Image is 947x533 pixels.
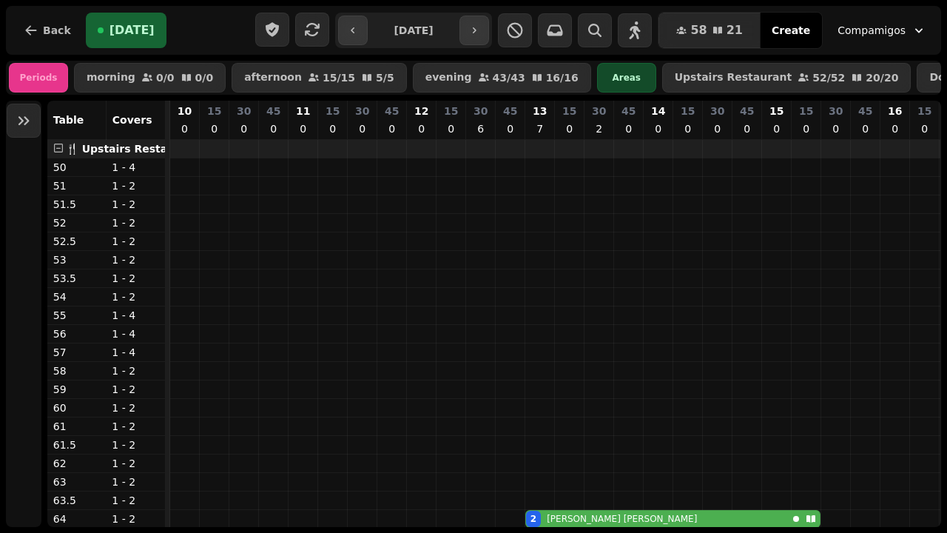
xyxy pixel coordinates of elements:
[86,13,166,48] button: [DATE]
[675,72,792,84] p: Upstairs Restaurant
[503,104,517,118] p: 45
[562,104,576,118] p: 15
[919,121,931,136] p: 0
[592,104,606,118] p: 30
[812,73,845,83] p: 52 / 52
[53,345,101,360] p: 57
[413,63,591,93] button: evening43/4316/16
[12,13,83,48] button: Back
[444,104,458,118] p: 15
[860,121,872,136] p: 0
[830,121,842,136] p: 0
[112,215,159,230] p: 1 - 2
[296,104,310,118] p: 11
[547,513,697,525] p: [PERSON_NAME] [PERSON_NAME]
[838,23,906,38] span: Compamigos
[658,13,761,48] button: 5821
[112,197,159,212] p: 1 - 2
[376,73,394,83] p: 5 / 5
[917,104,931,118] p: 15
[385,104,399,118] p: 45
[112,178,159,193] p: 1 - 2
[53,493,101,508] p: 63.5
[7,104,41,138] button: Expand sidebar
[475,121,487,136] p: 6
[232,63,407,93] button: afternoon15/155/5
[473,104,488,118] p: 30
[682,121,694,136] p: 0
[266,104,280,118] p: 45
[195,73,214,83] p: 0 / 0
[112,326,159,341] p: 1 - 4
[505,121,516,136] p: 0
[112,382,159,397] p: 1 - 2
[112,493,159,508] p: 1 - 2
[112,512,159,526] p: 1 - 2
[53,456,101,471] p: 62
[564,121,576,136] p: 0
[662,63,911,93] button: Upstairs Restaurant52/5220/20
[801,121,812,136] p: 0
[621,104,636,118] p: 45
[112,308,159,323] p: 1 - 4
[326,104,340,118] p: 15
[178,104,192,118] p: 10
[772,25,810,36] span: Create
[53,438,101,452] p: 61.5
[238,121,250,136] p: 0
[53,308,101,323] p: 55
[712,121,724,136] p: 0
[533,104,547,118] p: 13
[112,114,152,126] span: Covers
[416,121,428,136] p: 0
[740,104,754,118] p: 45
[53,289,101,304] p: 54
[207,104,221,118] p: 15
[593,121,605,136] p: 2
[112,160,159,175] p: 1 - 4
[53,271,101,286] p: 53.5
[597,63,656,93] div: Areas
[53,160,101,175] p: 50
[112,456,159,471] p: 1 - 2
[179,121,191,136] p: 0
[112,438,159,452] p: 1 - 2
[357,121,368,136] p: 0
[888,104,902,118] p: 16
[297,121,309,136] p: 0
[858,104,872,118] p: 45
[530,513,536,525] div: 2
[53,419,101,434] p: 61
[244,72,302,84] p: afternoon
[53,382,101,397] p: 59
[43,25,71,36] span: Back
[237,104,251,118] p: 30
[53,363,101,378] p: 58
[109,24,155,36] span: [DATE]
[112,289,159,304] p: 1 - 2
[710,104,724,118] p: 30
[829,104,843,118] p: 30
[53,197,101,212] p: 51.5
[87,72,135,84] p: morning
[112,363,159,378] p: 1 - 2
[425,72,472,84] p: evening
[355,104,369,118] p: 30
[112,271,159,286] p: 1 - 2
[74,63,226,93] button: morning0/00/0
[112,345,159,360] p: 1 - 4
[690,24,707,36] span: 58
[53,114,84,126] span: Table
[760,13,822,48] button: Create
[386,121,398,136] p: 0
[53,475,101,489] p: 63
[156,73,175,83] p: 0 / 0
[445,121,457,136] p: 0
[771,121,783,136] p: 0
[112,475,159,489] p: 1 - 2
[493,73,525,83] p: 43 / 43
[53,512,101,526] p: 64
[414,104,428,118] p: 12
[623,121,635,136] p: 0
[653,121,664,136] p: 0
